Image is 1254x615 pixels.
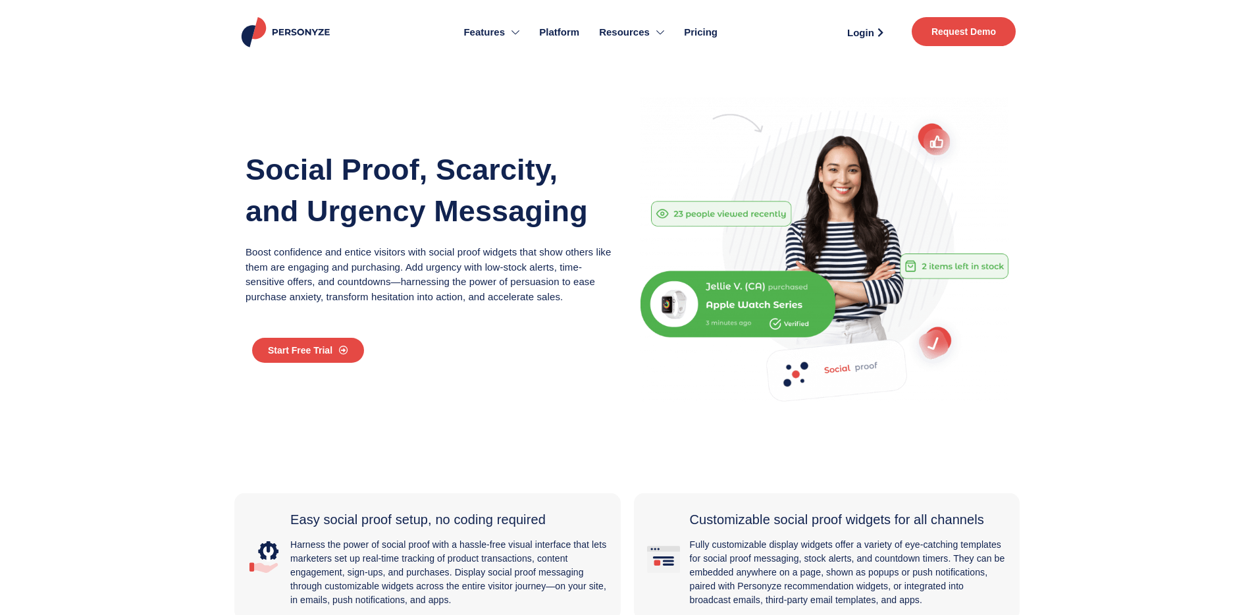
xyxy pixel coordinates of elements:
span: Request Demo [931,27,996,36]
img: Personyze logo [239,17,336,47]
p: Harness the power of social proof with a hassle-free visual interface that lets marketers set up ... [290,538,608,607]
span: Easy social proof setup, no coding required [290,512,546,527]
span: Resources [599,25,650,40]
span: Start Free Trial [268,346,332,355]
span: Features [463,25,505,40]
a: Start Free Trial [252,338,364,363]
span: Pricing [684,25,718,40]
p: Fully customizable display widgets offer a variety of eye-catching templates for social proof mes... [690,538,1007,607]
a: Pricing [674,7,727,58]
a: Features [454,7,529,58]
h1: Social Proof, Scarcity, and Urgency Messaging [246,149,614,232]
span: Platform [539,25,579,40]
a: Request Demo [912,17,1016,46]
img: Social proof 2 [640,97,1009,403]
span: Login [847,28,874,38]
p: Boost confidence and entice visitors with social proof widgets that show others like them are eng... [246,245,614,304]
span: Customizable social proof widgets for all channels [690,512,984,527]
a: Login [832,22,899,42]
a: Resources [589,7,674,58]
a: Platform [529,7,589,58]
